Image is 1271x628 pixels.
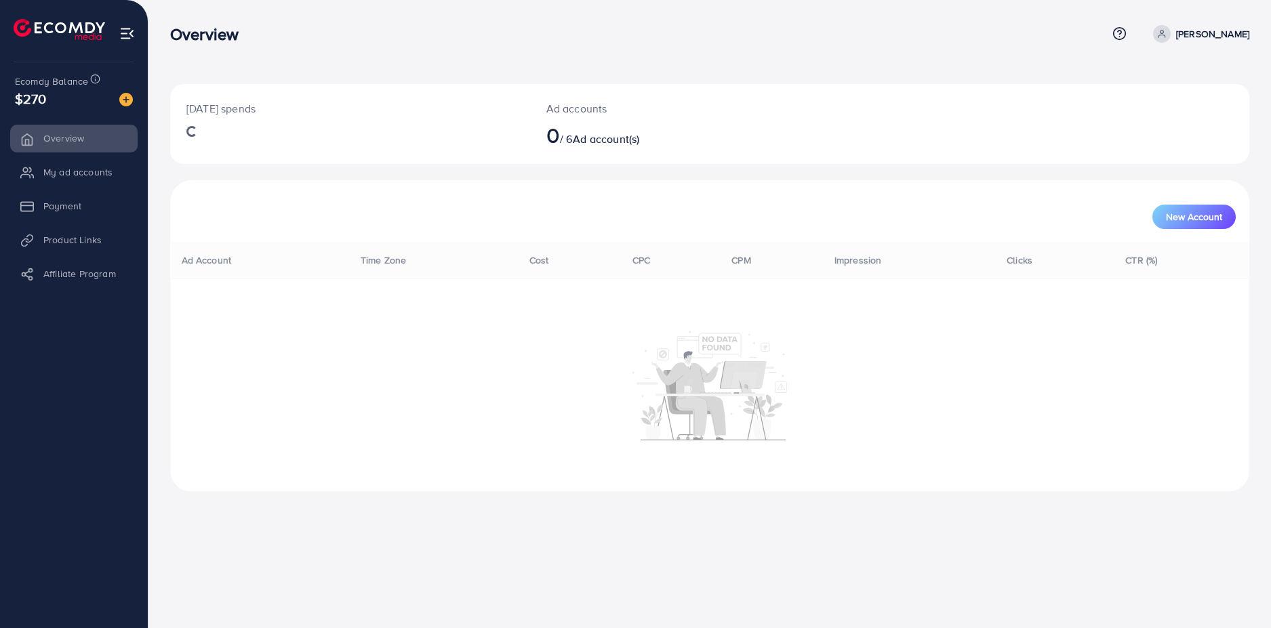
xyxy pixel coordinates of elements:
[119,93,133,106] img: image
[573,131,639,146] span: Ad account(s)
[1176,26,1249,42] p: [PERSON_NAME]
[1152,205,1236,229] button: New Account
[1166,212,1222,222] span: New Account
[15,75,88,88] span: Ecomdy Balance
[15,89,47,108] span: $270
[546,119,560,150] span: 0
[14,19,105,40] img: logo
[170,24,249,44] h3: Overview
[186,100,514,117] p: [DATE] spends
[546,122,784,148] h2: / 6
[1148,25,1249,43] a: [PERSON_NAME]
[119,26,135,41] img: menu
[546,100,784,117] p: Ad accounts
